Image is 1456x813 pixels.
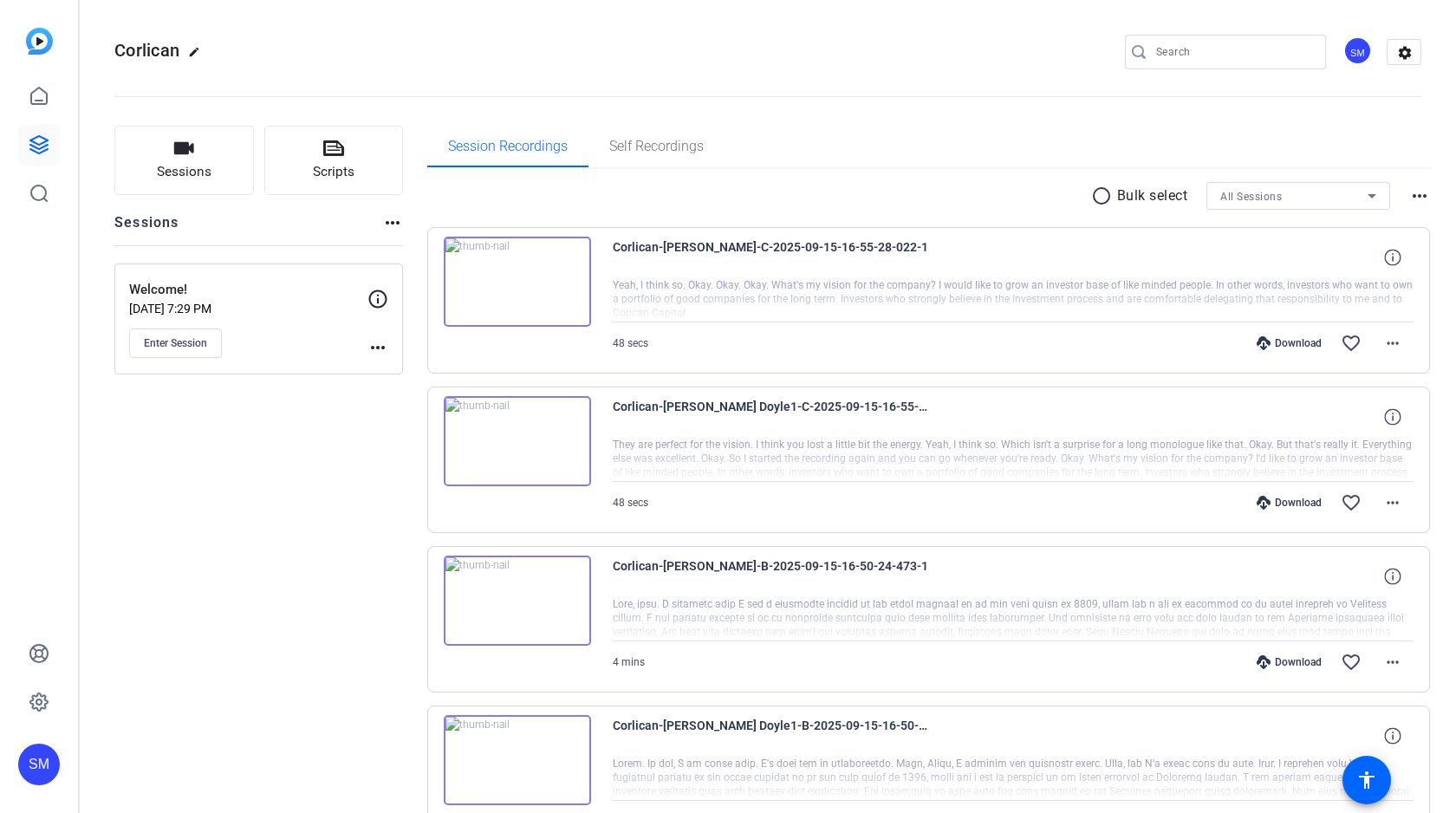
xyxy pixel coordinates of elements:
[444,237,591,327] img: thumb-nail
[444,396,591,486] img: thumb-nail
[26,28,53,55] img: blue-gradient.svg
[1356,770,1377,790] mat-icon: accessibility
[1341,652,1362,673] mat-icon: favorite_border
[1156,42,1312,62] input: Search
[444,556,591,646] img: thumb-nail
[1382,333,1403,354] mat-icon: more_horiz
[1248,655,1330,669] div: Download
[1382,492,1403,513] mat-icon: more_horiz
[448,140,568,153] span: Session Recordings
[129,280,367,300] p: Welcome!
[444,715,591,805] img: thumb-nail
[1117,185,1188,206] p: Bulk select
[613,715,933,757] span: Corlican-[PERSON_NAME] Doyle1-B-2025-09-15-16-50-24-473-0
[129,328,222,358] button: Enter Session
[613,656,645,668] span: 4 mins
[382,212,403,233] mat-icon: more_horiz
[613,396,933,438] span: Corlican-[PERSON_NAME] Doyle1-C-2025-09-15-16-55-28-022-0
[1341,492,1362,513] mat-icon: favorite_border
[1248,496,1330,510] div: Download
[1220,191,1282,203] span: All Sessions
[1382,652,1403,673] mat-icon: more_horiz
[114,40,179,61] span: Corlican
[613,556,933,597] span: Corlican-[PERSON_NAME]-B-2025-09-15-16-50-24-473-1
[114,126,254,195] button: Sessions
[1343,36,1372,65] div: SM
[367,337,388,358] mat-icon: more_horiz
[129,302,367,315] p: [DATE] 7:29 PM
[1343,36,1374,67] ngx-avatar: Stefan Maucher
[144,336,207,350] span: Enter Session
[613,497,648,509] span: 48 secs
[613,337,648,349] span: 48 secs
[313,162,354,182] span: Scripts
[1248,336,1330,350] div: Download
[609,140,704,153] span: Self Recordings
[1341,333,1362,354] mat-icon: favorite_border
[1091,185,1117,206] mat-icon: radio_button_unchecked
[613,237,933,278] span: Corlican-[PERSON_NAME]-C-2025-09-15-16-55-28-022-1
[1409,185,1430,206] mat-icon: more_horiz
[188,46,209,67] mat-icon: edit
[114,212,179,245] h2: Sessions
[18,744,60,785] div: SM
[1388,40,1422,66] mat-icon: settings
[157,162,211,182] span: Sessions
[264,126,404,195] button: Scripts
